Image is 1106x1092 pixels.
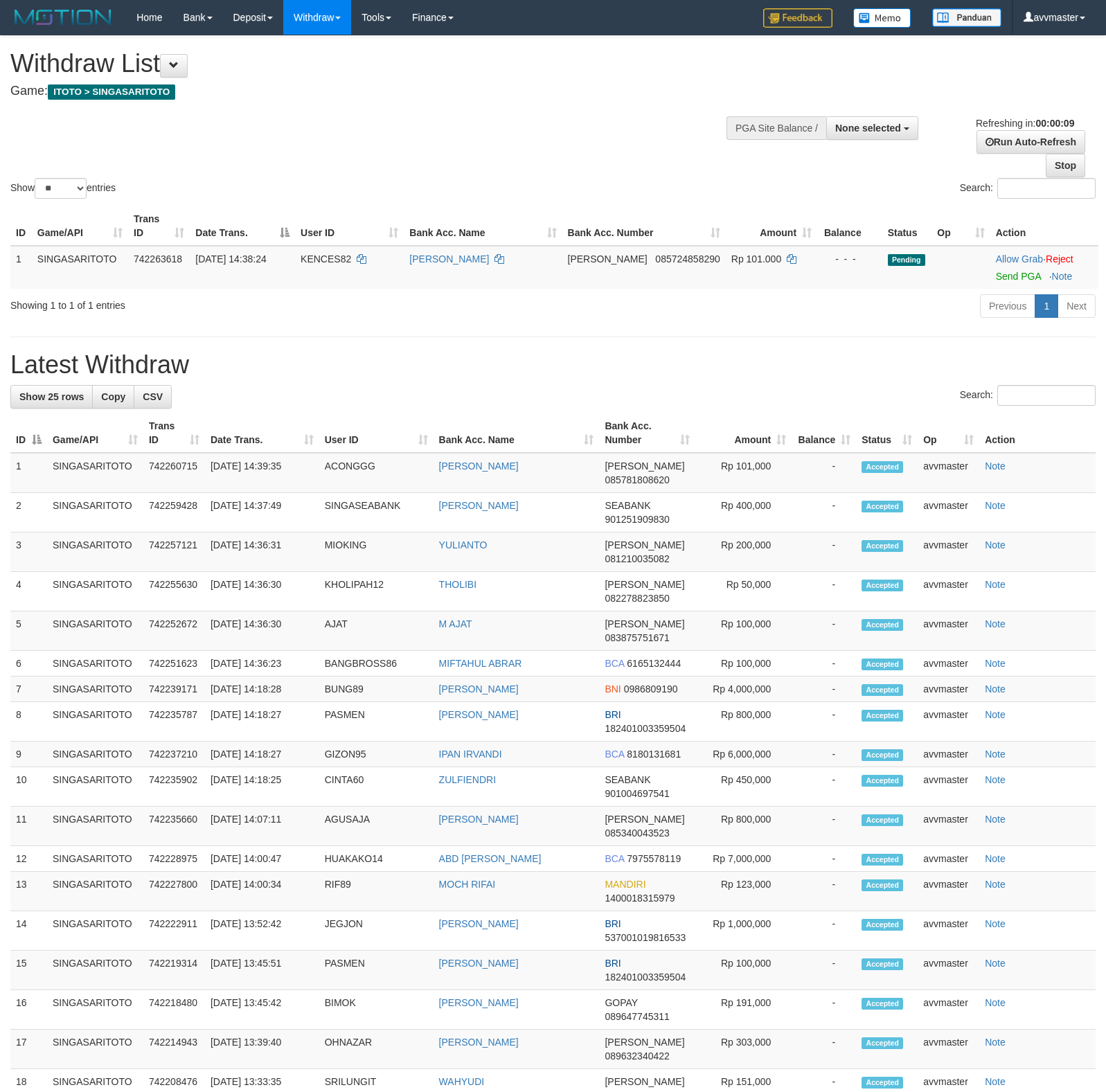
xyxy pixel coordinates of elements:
[997,385,1096,406] input: Search:
[980,294,1035,318] a: Previous
[695,677,792,702] td: Rp 4,000,000
[695,493,792,532] td: Rp 400,000
[143,807,205,846] td: 742235660
[862,958,903,970] span: Accepted
[205,872,319,911] td: [DATE] 14:00:34
[985,879,1006,890] a: Note
[319,1030,434,1069] td: OHNAZAR
[47,677,143,702] td: SINGASARITOTO
[205,951,319,990] td: [DATE] 13:45:51
[695,742,792,767] td: Rp 6,000,000
[143,951,205,990] td: 742219314
[439,1076,485,1087] a: WAHYUDI
[439,500,519,511] a: [PERSON_NAME]
[976,130,1085,154] a: Run Auto-Refresh
[605,474,669,485] span: Copy 085781808620 to clipboard
[605,553,669,564] span: Copy 081210035082 to clipboard
[985,579,1006,590] a: Note
[10,951,47,990] td: 15
[205,1030,319,1069] td: [DATE] 13:39:40
[205,493,319,532] td: [DATE] 14:37:49
[605,500,650,511] span: SEABANK
[931,206,990,246] th: Op: activate to sort column ascending
[985,958,1006,969] a: Note
[439,539,488,551] a: YULIANTO
[47,807,143,846] td: SINGASARITOTO
[143,872,205,911] td: 742227800
[143,532,205,572] td: 742257121
[10,767,47,807] td: 10
[92,385,134,409] a: Copy
[695,532,792,572] td: Rp 200,000
[404,206,562,246] th: Bank Acc. Name: activate to sort column ascending
[985,749,1006,760] a: Note
[918,767,979,807] td: avvmaster
[10,1030,47,1069] td: 17
[792,611,856,651] td: -
[918,990,979,1030] td: avvmaster
[143,846,205,872] td: 742228975
[655,253,720,265] span: Copy 085724858290 to clipboard
[990,206,1098,246] th: Action
[960,178,1096,199] label: Search:
[985,709,1006,720] a: Note
[10,453,47,493] td: 1
[695,807,792,846] td: Rp 800,000
[439,709,519,720] a: [PERSON_NAME]
[985,814,1006,825] a: Note
[10,50,724,78] h1: Withdraw List
[143,651,205,677] td: 742251623
[319,872,434,911] td: RIF89
[605,814,684,825] span: [PERSON_NAME]
[10,206,32,246] th: ID
[627,749,681,760] span: Copy 8180131681 to clipboard
[301,253,351,265] span: KENCES82
[792,742,856,767] td: -
[918,742,979,767] td: avvmaster
[605,749,624,760] span: BCA
[605,683,621,695] span: BNI
[439,683,519,695] a: [PERSON_NAME]
[918,413,979,453] th: Op: activate to sort column ascending
[439,579,476,590] a: THOLIBI
[205,702,319,742] td: [DATE] 14:18:27
[10,846,47,872] td: 12
[439,853,542,864] a: ABD [PERSON_NAME]
[792,572,856,611] td: -
[10,7,116,28] img: MOTION_logo.png
[985,500,1006,511] a: Note
[605,774,650,785] span: SEABANK
[605,1050,669,1062] span: Copy 089632340422 to clipboard
[792,532,856,572] td: -
[319,651,434,677] td: BANGBROSS86
[605,632,669,643] span: Copy 083875751671 to clipboard
[862,659,903,670] span: Accepted
[143,1030,205,1069] td: 742214943
[439,618,472,629] a: M AJAT
[10,84,724,98] h4: Game:
[10,385,93,409] a: Show 25 rows
[826,116,918,140] button: None selected
[10,351,1096,379] h1: Latest Withdraw
[835,123,901,134] span: None selected
[439,997,519,1008] a: [PERSON_NAME]
[10,742,47,767] td: 9
[605,997,637,1008] span: GOPAY
[763,8,832,28] img: Feedback.jpg
[792,911,856,951] td: -
[47,493,143,532] td: SINGASARITOTO
[695,872,792,911] td: Rp 123,000
[10,702,47,742] td: 8
[605,1011,669,1022] span: Copy 089647745311 to clipboard
[205,990,319,1030] td: [DATE] 13:45:42
[918,611,979,651] td: avvmaster
[10,293,450,312] div: Showing 1 to 1 of 1 entries
[47,572,143,611] td: SINGASARITOTO
[47,872,143,911] td: SINGASARITOTO
[862,501,903,512] span: Accepted
[918,846,979,872] td: avvmaster
[205,651,319,677] td: [DATE] 14:36:23
[599,413,695,453] th: Bank Acc. Number: activate to sort column ascending
[624,683,678,695] span: Copy 0986809190 to clipboard
[979,413,1096,453] th: Action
